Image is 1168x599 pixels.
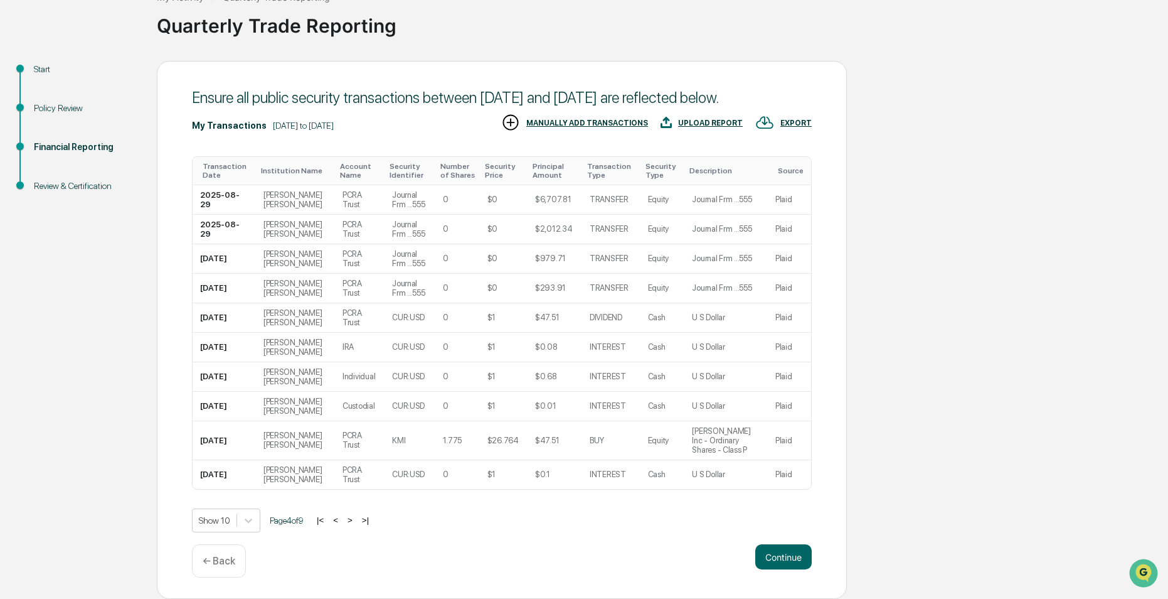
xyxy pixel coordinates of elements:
div: Toggle SortBy [778,166,806,175]
button: |< [313,515,327,526]
td: Plaid [768,185,811,215]
td: 2025-08-29 [193,215,256,244]
div: Journal Frm ...555 [692,254,751,263]
div: 0 [443,224,449,234]
div: CUR:USD [392,313,425,322]
td: IRA [335,333,385,362]
div: $2,012.34 [535,224,573,234]
div: $0 [487,254,497,263]
div: Toggle SortBy [203,162,251,180]
div: Journal Frm ...555 [392,220,427,239]
td: Plaid [768,362,811,392]
div: $1 [487,401,496,411]
img: EXPORT [755,113,774,132]
div: TRANSFER [590,224,629,234]
span: Page 4 of 9 [270,515,304,526]
td: Plaid [768,244,811,274]
div: Equity [648,195,669,204]
a: 🗄️Attestations [86,153,161,176]
div: U S Dollar [692,342,725,352]
div: $47.51 [535,436,559,445]
div: $0 [487,195,497,204]
td: PCRA Trust [335,215,385,244]
div: Toggle SortBy [587,162,635,180]
button: Continue [755,544,812,569]
div: Journal Frm ...555 [692,195,751,204]
div: Cash [648,470,666,479]
div: INTEREST [590,372,626,381]
div: Equity [648,283,669,293]
div: [PERSON_NAME] [PERSON_NAME] [263,367,327,386]
td: Plaid [768,421,811,460]
div: Cash [648,401,666,411]
div: [PERSON_NAME] [PERSON_NAME] [263,431,327,450]
div: $0 [487,224,497,234]
div: 0 [443,372,449,381]
span: Attestations [104,158,156,171]
div: Journal Frm ...555 [392,190,427,209]
td: 2025-08-29 [193,185,256,215]
td: Plaid [768,303,811,333]
td: PCRA Trust [335,244,385,274]
div: Policy Review [34,102,137,115]
img: 1746055101610-c473b297-6a78-478c-a979-82029cc54cd1 [13,96,35,119]
td: PCRA Trust [335,421,385,460]
p: How can we help? [13,26,228,46]
div: $979.71 [535,254,566,263]
div: 🔎 [13,183,23,193]
div: We're available if you need us! [43,109,159,119]
div: BUY [590,436,604,445]
div: Ensure all public security transactions between [DATE] and [DATE] are reflected below. [192,89,812,107]
div: Cash [648,372,666,381]
div: Toggle SortBy [689,166,763,175]
div: $26.764 [487,436,519,445]
div: $1 [487,372,496,381]
div: MANUALLY ADD TRANSACTIONS [526,119,648,127]
div: U S Dollar [692,372,725,381]
div: Journal Frm ...555 [692,283,751,293]
iframe: Open customer support [1128,558,1162,591]
img: MANUALLY ADD TRANSACTIONS [501,113,520,132]
div: Toggle SortBy [261,166,330,175]
div: Toggle SortBy [440,162,475,180]
div: Cash [648,313,666,322]
div: TRANSFER [590,254,629,263]
span: Data Lookup [25,182,79,195]
button: > [344,515,356,526]
div: DIVIDEND [590,313,622,322]
div: Cash [648,342,666,352]
div: INTEREST [590,401,626,411]
div: [PERSON_NAME] [PERSON_NAME] [263,279,327,298]
td: Individual [335,362,385,392]
div: Start [34,63,137,76]
div: INTEREST [590,470,626,479]
div: 0 [443,470,449,479]
div: 🗄️ [91,159,101,170]
div: Start new chat [43,96,206,109]
div: TRANSFER [590,195,629,204]
div: $1 [487,470,496,479]
div: $1 [487,342,496,352]
div: CUR:USD [392,401,425,411]
td: [DATE] [193,333,256,362]
td: [DATE] [193,303,256,333]
td: PCRA Trust [335,185,385,215]
div: Equity [648,254,669,263]
div: $0.08 [535,342,558,352]
div: 🖐️ [13,159,23,170]
td: [DATE] [193,362,256,392]
td: Plaid [768,215,811,244]
div: [PERSON_NAME] [PERSON_NAME] [263,249,327,268]
td: [DATE] [193,460,256,489]
div: Journal Frm ...555 [392,279,427,298]
div: [PERSON_NAME] [PERSON_NAME] [263,338,327,357]
td: PCRA Trust [335,303,385,333]
span: Preclearance [25,158,81,171]
div: Journal Frm ...555 [692,224,751,234]
div: [PERSON_NAME] Inc - Ordinary Shares - Class P [692,426,760,455]
a: 🖐️Preclearance [8,153,86,176]
p: ← Back [203,555,235,567]
div: $0.01 [535,401,556,411]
